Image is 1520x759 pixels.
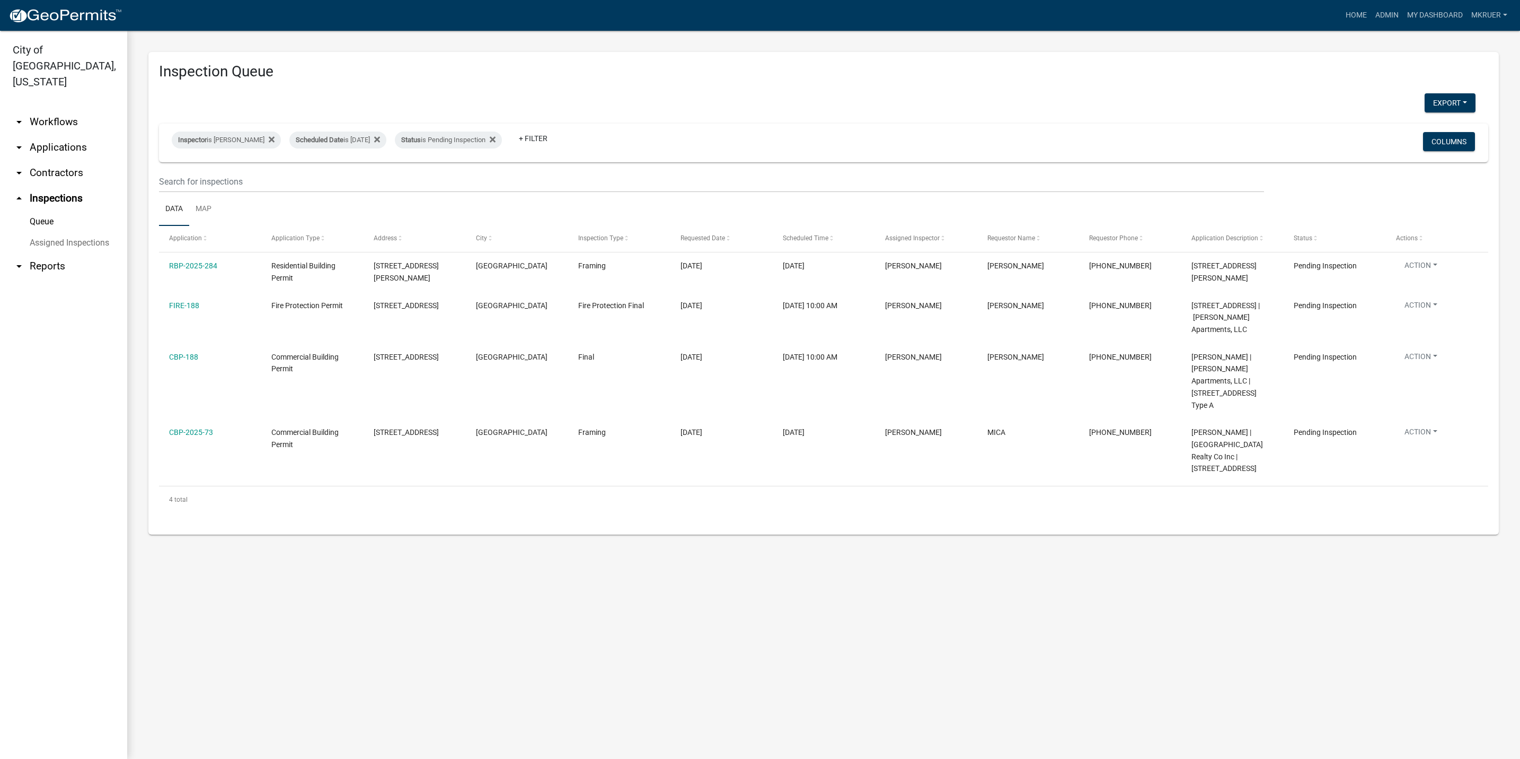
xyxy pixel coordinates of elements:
[289,132,386,149] div: is [DATE]
[681,353,702,361] span: 10/10/2025
[1425,93,1475,112] button: Export
[466,226,568,251] datatable-header-cell: City
[1396,234,1418,242] span: Actions
[1191,353,1257,409] span: Denny Fenn | Warren Apartments, LLC | 4501 TOWN CENTER BOULEVARD | Building 11 Type A
[169,428,213,437] a: CBP-2025-73
[1191,261,1257,282] span: 6318 John Wayne Drive, Charlestown IN 47111 | Lot 902
[1191,301,1260,334] span: 4501 TOWN CENTER BOULEVARD Building 11 | Warren Apartments, LLC
[374,234,397,242] span: Address
[885,234,940,242] span: Assigned Inspector
[1181,226,1284,251] datatable-header-cell: Application Description
[374,428,439,437] span: 2978 EAST 10TH STREET
[681,234,725,242] span: Requested Date
[783,234,828,242] span: Scheduled Time
[1089,234,1138,242] span: Requestor Phone
[783,426,865,439] div: [DATE]
[271,261,335,282] span: Residential Building Permit
[364,226,466,251] datatable-header-cell: Address
[874,226,977,251] datatable-header-cell: Assigned Inspector
[476,428,547,437] span: JEFFERSONVILLE
[401,136,421,144] span: Status
[987,428,1005,437] span: MICA
[271,301,343,310] span: Fire Protection Permit
[885,261,942,270] span: Mike Kruer
[169,301,199,310] a: FIRE-188
[1396,260,1446,275] button: Action
[578,301,644,310] span: Fire Protection Final
[476,234,487,242] span: City
[1089,353,1152,361] span: 812-989-6355
[1403,5,1467,25] a: My Dashboard
[271,428,339,449] span: Commercial Building Permit
[1191,234,1258,242] span: Application Description
[159,171,1264,193] input: Search for inspections
[1089,428,1152,437] span: 502-889-5270
[374,353,439,361] span: 4501 TOWN CENTER BOULEVARD
[374,261,439,282] span: 6318 JOHN WAYNE DRIVE
[885,428,942,437] span: Mike Kruer
[13,167,25,179] i: arrow_drop_down
[189,193,218,226] a: Map
[1467,5,1512,25] a: mkruer
[510,129,556,148] a: + Filter
[783,351,865,363] div: [DATE] 10:00 AM
[783,300,865,312] div: [DATE] 10:00 AM
[987,301,1044,310] span: CAMERON
[1396,426,1446,442] button: Action
[159,486,1488,513] div: 4 total
[885,353,942,361] span: Mike Kruer
[476,301,547,310] span: JEFFERSONVILLE
[578,261,606,270] span: Framing
[1294,301,1357,310] span: Pending Inspection
[178,136,207,144] span: Inspector
[773,226,875,251] datatable-header-cell: Scheduled Time
[578,428,606,437] span: Framing
[374,301,439,310] span: 4501 TOWN CENTER BOULEVARD
[1371,5,1403,25] a: Admin
[1396,351,1446,367] button: Action
[670,226,773,251] datatable-header-cell: Requested Date
[476,353,547,361] span: JEFFERSONVILLE
[568,226,670,251] datatable-header-cell: Inspection Type
[1386,226,1488,251] datatable-header-cell: Actions
[987,234,1035,242] span: Requestor Name
[296,136,343,144] span: Scheduled Date
[783,260,865,272] div: [DATE]
[1294,353,1357,361] span: Pending Inspection
[578,234,623,242] span: Inspection Type
[169,353,198,361] a: CBP-188
[261,226,364,251] datatable-header-cell: Application Type
[681,301,702,310] span: 10/10/2025
[1284,226,1386,251] datatable-header-cell: Status
[159,226,261,251] datatable-header-cell: Application
[13,192,25,205] i: arrow_drop_up
[1191,428,1263,473] span: Andrew Bledsoe | Eastmoor Acres Realty Co Inc | 2978 EAST 10TH STREET
[977,226,1079,251] datatable-header-cell: Requestor Name
[172,132,281,149] div: is [PERSON_NAME]
[395,132,502,149] div: is Pending Inspection
[13,141,25,154] i: arrow_drop_down
[476,261,547,270] span: JEFFERSONVILLE
[271,234,320,242] span: Application Type
[578,353,594,361] span: Final
[987,353,1044,361] span: CAMERON
[169,261,217,270] a: RBP-2025-284
[1294,261,1357,270] span: Pending Inspection
[13,260,25,273] i: arrow_drop_down
[1294,234,1312,242] span: Status
[159,63,1488,81] h3: Inspection Queue
[1089,301,1152,310] span: 812-989-6355
[271,353,339,373] span: Commercial Building Permit
[169,234,202,242] span: Application
[1089,261,1152,270] span: 812-989-4493
[987,261,1044,270] span: EDDIE
[13,116,25,128] i: arrow_drop_down
[885,301,942,310] span: Mike Kruer
[1079,226,1181,251] datatable-header-cell: Requestor Phone
[1341,5,1371,25] a: Home
[1294,428,1357,437] span: Pending Inspection
[1423,132,1475,151] button: Columns
[1396,300,1446,315] button: Action
[681,261,702,270] span: 10/10/2025
[681,428,702,437] span: 10/10/2025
